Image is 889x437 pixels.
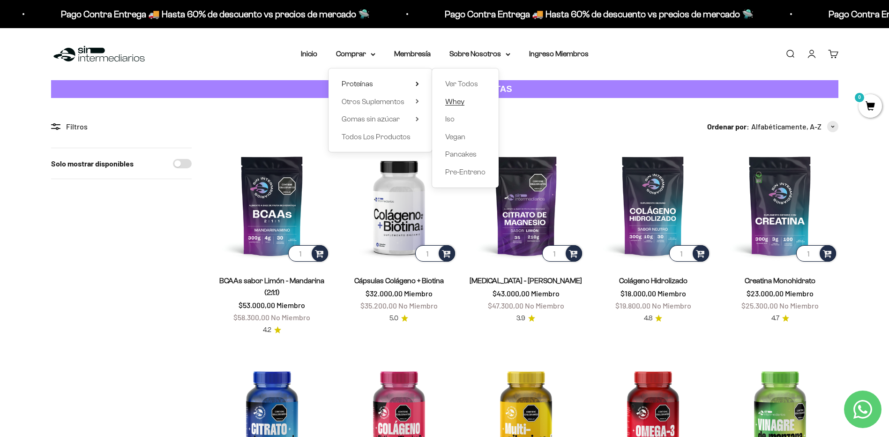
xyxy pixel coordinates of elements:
summary: Proteínas [342,78,419,90]
div: Filtros [51,121,192,133]
span: Miembro [404,289,433,298]
a: Membresía [394,50,431,58]
a: Pre-Entreno [445,166,486,178]
a: Ver Todos [445,78,486,90]
span: Miembro [531,289,560,298]
span: Gomas sin azúcar [342,115,400,123]
span: $18.000,00 [620,289,656,298]
span: $19.800,00 [615,301,650,310]
span: Ordenar por: [707,121,749,133]
a: Whey [445,96,486,108]
span: $35.200,00 [360,301,397,310]
span: $25.300,00 [741,301,778,310]
a: Colágeno Hidrolizado [619,277,687,285]
span: $58.300,00 [233,313,269,322]
span: No Miembro [652,301,691,310]
span: No Miembro [525,301,564,310]
a: Ingreso Miembros [529,50,589,58]
a: Inicio [301,50,317,58]
span: Pre-Entreno [445,168,486,176]
summary: Otros Suplementos [342,96,419,108]
span: Otros Suplementos [342,98,404,105]
span: Iso [445,115,455,123]
span: Todos Los Productos [342,133,411,141]
summary: Sobre Nosotros [449,48,510,60]
span: Miembro [657,289,686,298]
a: Vegan [445,131,486,143]
span: 4.8 [644,313,652,324]
span: No Miembro [398,301,438,310]
span: $47.300,00 [488,301,523,310]
span: Whey [445,98,464,105]
span: 4.2 [263,325,271,335]
a: CUANTA PROTEÍNA NECESITAS [51,80,838,98]
a: Creatina Monohidrato [745,277,815,285]
span: $23.000,00 [747,289,784,298]
a: Pancakes [445,148,486,160]
span: No Miembro [271,313,310,322]
p: Pago Contra Entrega 🚚 Hasta 60% de descuento vs precios de mercado 🛸 [55,7,364,22]
a: 3.93.9 de 5.0 estrellas [516,313,535,324]
span: 3.9 [516,313,525,324]
summary: Comprar [336,48,375,60]
span: Miembro [785,289,814,298]
a: Cápsulas Colágeno + Biotina [354,277,444,285]
label: Solo mostrar disponibles [51,158,134,170]
a: 5.05.0 de 5.0 estrellas [389,313,408,324]
a: BCAAs sabor Limón - Mandarina (2:1:1) [219,277,324,296]
a: [MEDICAL_DATA] - [PERSON_NAME] [470,277,582,285]
a: 4.84.8 de 5.0 estrellas [644,313,662,324]
a: 4.74.7 de 5.0 estrellas [771,313,789,324]
button: Alfabéticamente, A-Z [751,121,838,133]
a: Iso [445,113,486,125]
span: $43.000,00 [493,289,530,298]
span: $32.000,00 [366,289,403,298]
a: Todos Los Productos [342,131,419,143]
span: $53.000,00 [239,301,275,309]
span: No Miembro [779,301,819,310]
p: Pago Contra Entrega 🚚 Hasta 60% de descuento vs precios de mercado 🛸 [439,7,748,22]
span: 4.7 [771,313,779,324]
a: 0 [859,102,882,112]
span: Vegan [445,133,465,141]
span: Ver Todos [445,80,478,88]
span: Pancakes [445,150,477,158]
a: 4.24.2 de 5.0 estrellas [263,325,281,335]
span: Alfabéticamente, A-Z [751,121,822,133]
summary: Gomas sin azúcar [342,113,419,125]
span: Proteínas [342,80,373,88]
mark: 0 [854,92,865,103]
span: 5.0 [389,313,398,324]
span: Miembro [276,301,305,309]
